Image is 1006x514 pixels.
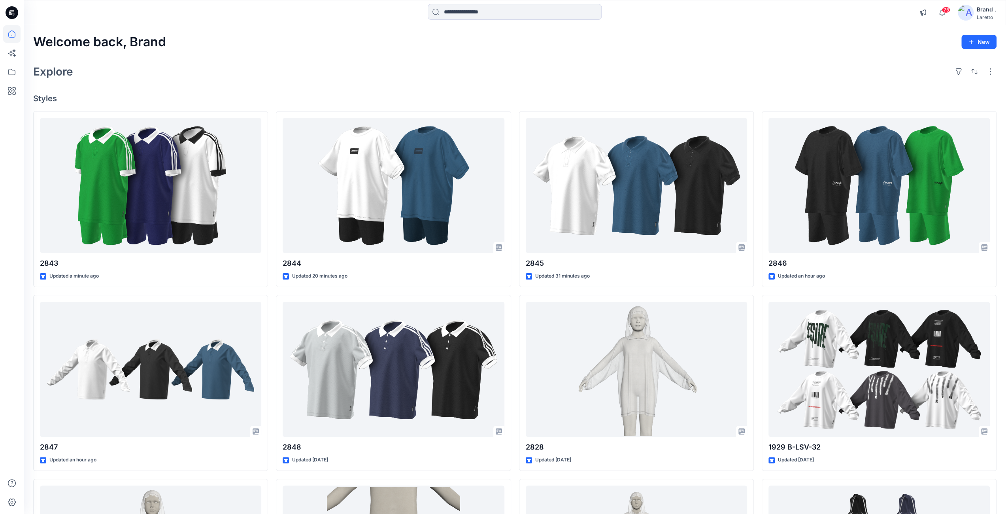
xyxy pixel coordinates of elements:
p: 2828 [526,442,747,453]
img: avatar [958,5,974,21]
a: 2845 [526,118,747,253]
button: New [961,35,997,49]
p: 2844 [283,258,504,269]
div: Brand . [977,5,996,14]
p: 2847 [40,442,261,453]
p: Updated an hour ago [778,272,825,280]
p: Updated [DATE] [778,456,814,464]
p: Updated 31 minutes ago [535,272,590,280]
p: 2848 [283,442,504,453]
p: Updated [DATE] [535,456,571,464]
a: 2828 [526,302,747,437]
a: 2846 [768,118,990,253]
p: Updated an hour ago [49,456,96,464]
p: 2846 [768,258,990,269]
a: 2847 [40,302,261,437]
p: Updated 20 minutes ago [292,272,347,280]
p: 2845 [526,258,747,269]
p: Updated a minute ago [49,272,99,280]
a: 2844 [283,118,504,253]
p: 1929 B-LSV-32 [768,442,990,453]
div: Laretto [977,14,996,20]
span: 75 [942,7,950,13]
h4: Styles [33,94,997,103]
p: 2843 [40,258,261,269]
p: Updated [DATE] [292,456,328,464]
a: 2848 [283,302,504,437]
h2: Explore [33,65,73,78]
a: 2843 [40,118,261,253]
a: 1929 B-LSV-32 [768,302,990,437]
h2: Welcome back, Brand [33,35,166,49]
